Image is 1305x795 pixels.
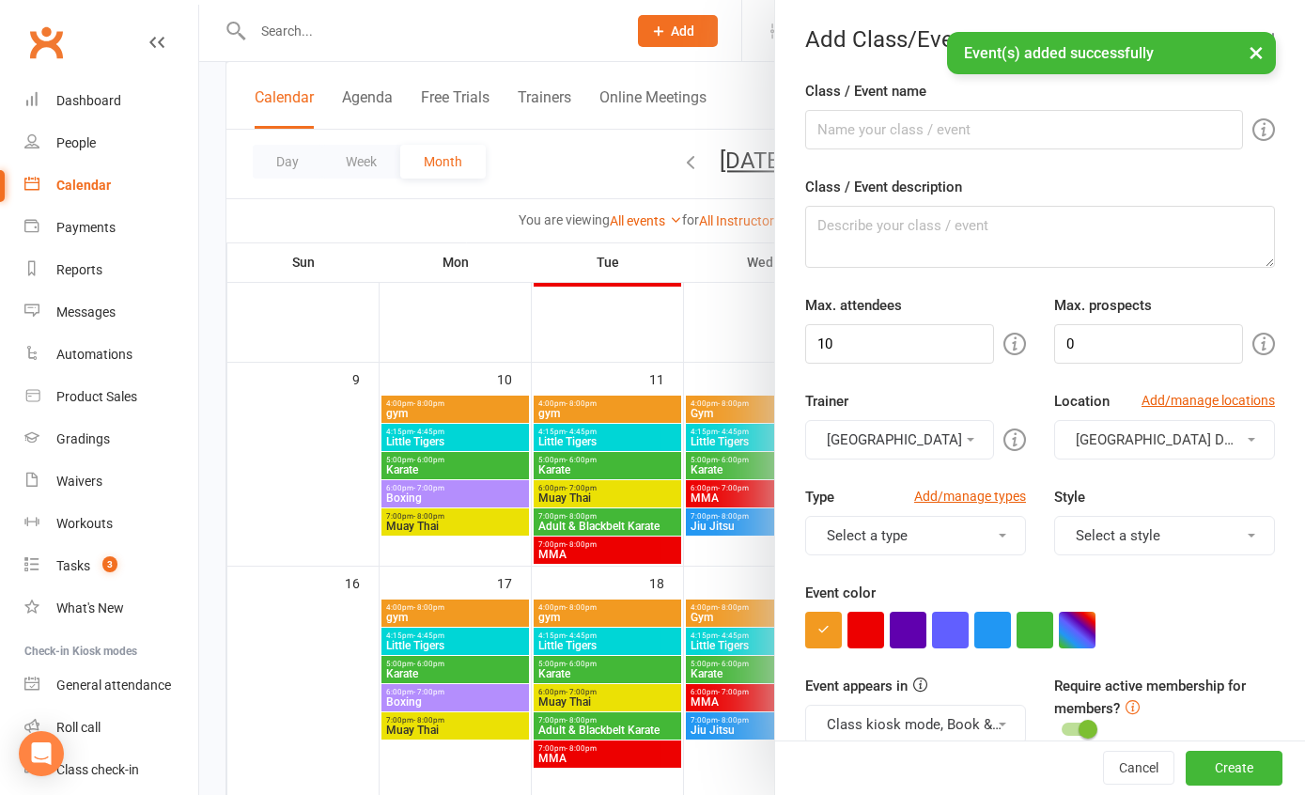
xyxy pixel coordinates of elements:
label: Style [1054,486,1085,508]
div: Class check-in [56,762,139,777]
label: Max. prospects [1054,294,1152,317]
a: Waivers [24,460,198,503]
a: Product Sales [24,376,198,418]
a: Messages [24,291,198,334]
input: Name your class / event [805,110,1243,149]
a: Add/manage types [914,486,1026,507]
label: Class / Event name [805,80,926,102]
a: Class kiosk mode [24,749,198,791]
label: Event color [805,582,876,604]
label: Require active membership for members? [1054,678,1246,717]
a: Dashboard [24,80,198,122]
a: Clubworx [23,19,70,66]
button: Select a type [805,516,1026,555]
div: What's New [56,600,124,616]
a: Reports [24,249,198,291]
a: Roll call [24,707,198,749]
a: General attendance kiosk mode [24,664,198,707]
div: Reports [56,262,102,277]
div: Automations [56,347,132,362]
button: Create [1186,752,1282,786]
div: Event(s) added successfully [947,32,1276,74]
div: Open Intercom Messenger [19,731,64,776]
label: Location [1054,390,1110,413]
a: Tasks 3 [24,545,198,587]
a: Add/manage locations [1142,390,1275,411]
button: Select a style [1054,516,1275,555]
a: Calendar [24,164,198,207]
span: [GEOGRAPHIC_DATA] Dojo [1076,431,1245,448]
a: What's New [24,587,198,630]
div: Add Class/Event [775,26,1305,53]
div: People [56,135,96,150]
button: × [1239,32,1273,72]
label: Max. attendees [805,294,902,317]
div: Workouts [56,516,113,531]
button: Cancel [1103,752,1174,786]
div: Dashboard [56,93,121,108]
div: Calendar [56,178,111,193]
span: 3 [102,556,117,572]
div: Messages [56,304,116,320]
button: Class kiosk mode, Book & Pay, Roll call, Clubworx website calendar and Mobile app [805,705,1026,744]
a: Automations [24,334,198,376]
a: People [24,122,198,164]
a: Gradings [24,418,198,460]
div: Gradings [56,431,110,446]
button: [GEOGRAPHIC_DATA] [805,420,994,460]
label: Type [805,486,834,508]
label: Event appears in [805,675,908,697]
div: Roll call [56,720,101,735]
label: Trainer [805,390,848,413]
button: [GEOGRAPHIC_DATA] Dojo [1054,420,1275,460]
div: Waivers [56,474,102,489]
a: Workouts [24,503,198,545]
div: General attendance [56,678,171,693]
div: Product Sales [56,389,137,404]
div: Tasks [56,558,90,573]
label: Class / Event description [805,176,962,198]
div: Payments [56,220,116,235]
a: Payments [24,207,198,249]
